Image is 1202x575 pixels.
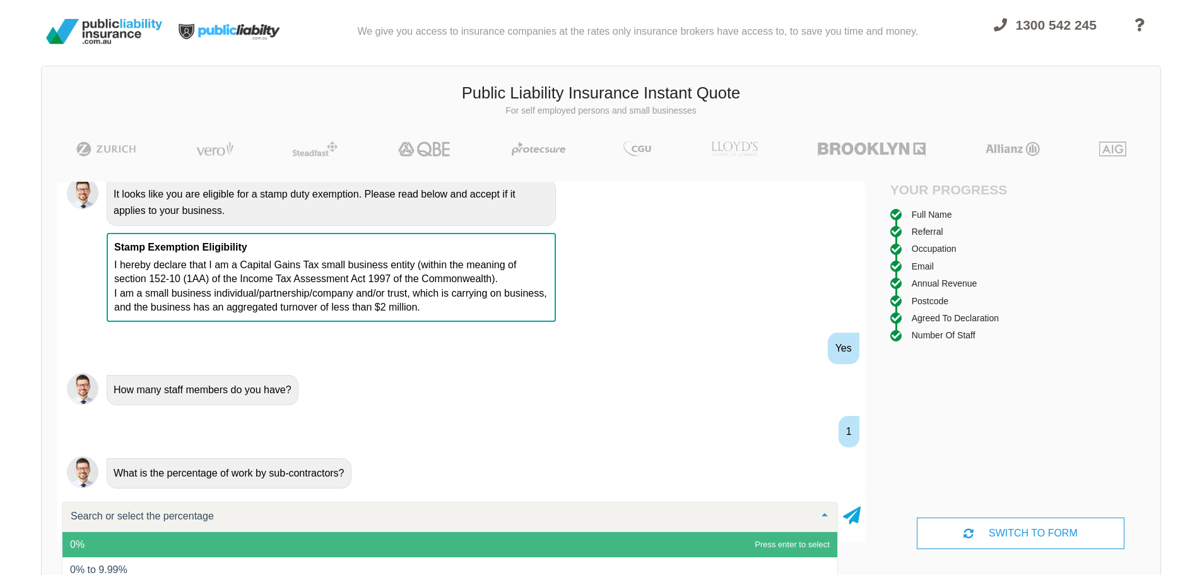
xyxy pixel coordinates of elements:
img: Brooklyn | Public Liability Insurance [813,141,931,157]
div: How many staff members do you have? [107,375,298,405]
div: 1 [839,416,859,448]
p: Stamp Exemption Eligibility [114,240,548,254]
img: Vero | Public Liability Insurance [191,141,239,157]
img: LLOYD's | Public Liability Insurance [704,141,765,157]
img: Protecsure | Public Liability Insurance [507,141,570,157]
input: Search or select the percentage [68,510,812,523]
div: Email [912,259,934,273]
div: Yes [828,333,859,364]
div: Full Name [912,208,952,222]
div: Number of staff [912,328,975,342]
img: Zurich | Public Liability Insurance [71,141,142,157]
img: QBE | Public Liability Insurance [391,141,459,157]
div: It looks like you are eligible for a stamp duty exemption. Please read below and accept if it app... [107,179,556,226]
span: 0% [70,539,85,550]
div: We give you access to insurance companies at the rates only insurance brokers have access to, to ... [357,5,918,58]
img: Chatbot | PLI [67,373,98,405]
img: Public Liability Insurance Light [167,5,293,58]
div: SWITCH TO FORM [917,518,1124,549]
img: AIG | Public Liability Insurance [1094,141,1131,157]
img: Steadfast | Public Liability Insurance [287,141,343,157]
span: 1300 542 245 [1016,18,1097,32]
div: What is the percentage of work by sub-contractors? [107,458,351,489]
div: Postcode [912,294,948,308]
img: Public Liability Insurance [41,14,167,49]
div: Occupation [912,242,957,256]
p: For self employed persons and small businesses [51,105,1151,117]
div: Agreed to Declaration [912,311,999,325]
h4: Your Progress [890,182,1021,198]
h3: Public Liability Insurance Instant Quote [51,82,1151,105]
img: CGU | Public Liability Insurance [618,141,656,157]
div: Annual Revenue [912,276,977,290]
p: I hereby declare that I am a Capital Gains Tax small business entity (within the meaning of secti... [114,258,548,315]
span: 0% to 9.99% [70,564,127,575]
div: Referral [912,225,943,239]
img: Allianz | Public Liability Insurance [979,141,1046,157]
a: 1300 542 245 [982,10,1108,58]
img: Chatbot | PLI [67,177,98,209]
img: Chatbot | PLI [67,456,98,488]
